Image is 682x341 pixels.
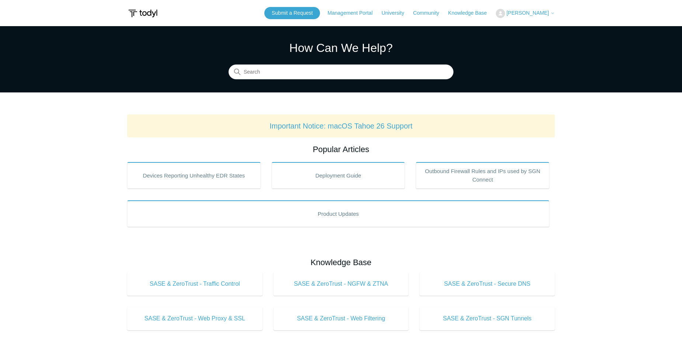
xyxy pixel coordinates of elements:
span: SASE & ZeroTrust - Secure DNS [431,280,544,288]
a: SASE & ZeroTrust - Secure DNS [420,272,555,296]
a: University [382,9,411,17]
a: Management Portal [328,9,380,17]
a: SASE & ZeroTrust - Traffic Control [127,272,262,296]
img: Todyl Support Center Help Center home page [127,7,159,20]
span: SASE & ZeroTrust - Traffic Control [138,280,251,288]
a: Important Notice: macOS Tahoe 26 Support [269,122,413,130]
h1: How Can We Help? [229,39,453,57]
a: Outbound Firewall Rules and IPs used by SGN Connect [416,162,549,189]
a: SASE & ZeroTrust - SGN Tunnels [420,307,555,330]
a: Community [413,9,447,17]
a: Submit a Request [264,7,320,19]
a: SASE & ZeroTrust - Web Proxy & SSL [127,307,262,330]
h2: Knowledge Base [127,256,555,268]
a: Product Updates [127,200,549,227]
a: Knowledge Base [448,9,494,17]
input: Search [229,65,453,80]
span: SASE & ZeroTrust - Web Proxy & SSL [138,314,251,323]
h2: Popular Articles [127,143,555,155]
a: SASE & ZeroTrust - NGFW & ZTNA [274,272,409,296]
a: SASE & ZeroTrust - Web Filtering [274,307,409,330]
span: SASE & ZeroTrust - NGFW & ZTNA [285,280,398,288]
button: [PERSON_NAME] [496,9,555,18]
span: [PERSON_NAME] [507,10,549,16]
a: Devices Reporting Unhealthy EDR States [127,162,261,189]
span: SASE & ZeroTrust - Web Filtering [285,314,398,323]
a: Deployment Guide [272,162,405,189]
span: SASE & ZeroTrust - SGN Tunnels [431,314,544,323]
